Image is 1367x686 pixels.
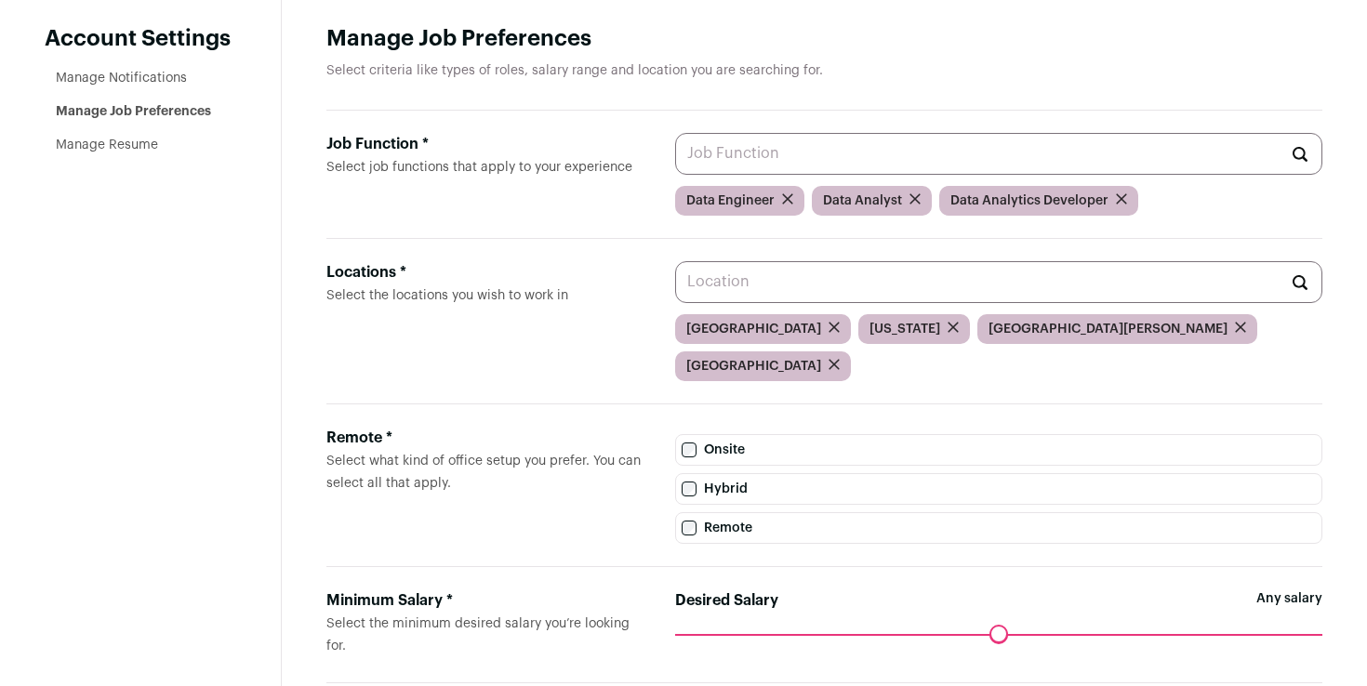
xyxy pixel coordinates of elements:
[326,133,645,155] div: Job Function *
[675,261,1322,303] input: Location
[950,191,1108,210] span: Data Analytics Developer
[682,442,697,457] input: Onsite
[326,589,645,612] div: Minimum Salary *
[56,139,158,152] a: Manage Resume
[675,589,778,612] label: Desired Salary
[675,473,1322,505] label: Hybrid
[675,512,1322,544] label: Remote
[1256,589,1322,634] span: Any salary
[326,24,1322,54] h1: Manage Job Preferences
[869,320,940,338] span: [US_STATE]
[989,320,1228,338] span: [GEOGRAPHIC_DATA][PERSON_NAME]
[326,617,630,653] span: Select the minimum desired salary you’re looking for.
[326,455,641,490] span: Select what kind of office setup you prefer. You can select all that apply.
[686,191,775,210] span: Data Engineer
[823,191,902,210] span: Data Analyst
[45,24,236,54] header: Account Settings
[675,133,1322,175] input: Job Function
[56,72,187,85] a: Manage Notifications
[682,521,697,535] input: Remote
[686,320,821,338] span: [GEOGRAPHIC_DATA]
[56,105,211,118] a: Manage Job Preferences
[682,482,697,496] input: Hybrid
[326,261,645,284] div: Locations *
[686,357,821,376] span: [GEOGRAPHIC_DATA]
[326,427,645,449] div: Remote *
[326,289,568,302] span: Select the locations you wish to work in
[675,434,1322,466] label: Onsite
[326,161,632,174] span: Select job functions that apply to your experience
[326,61,1322,80] p: Select criteria like types of roles, salary range and location you are searching for.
